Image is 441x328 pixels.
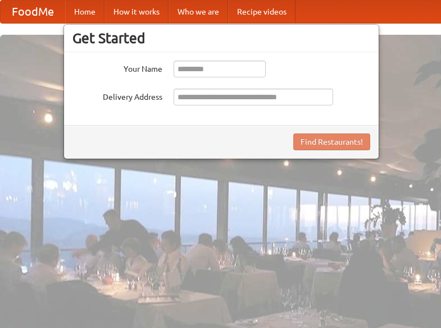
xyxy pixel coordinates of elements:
[72,89,162,103] label: Delivery Address
[169,1,228,23] a: Who we are
[293,133,370,150] button: Find Restaurants!
[72,61,162,75] label: Your Name
[1,1,65,23] a: FoodMe
[72,30,370,47] h3: Get Started
[104,1,169,23] a: How it works
[228,1,295,23] a: Recipe videos
[65,1,104,23] a: Home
